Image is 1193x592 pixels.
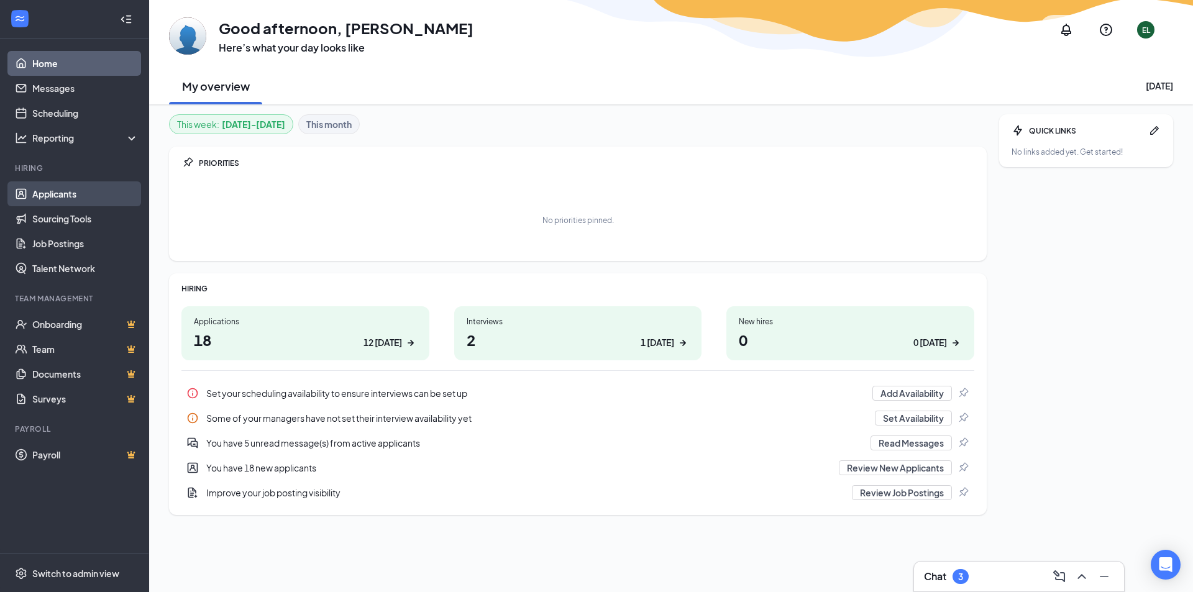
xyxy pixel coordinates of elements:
svg: DocumentAdd [186,486,199,499]
a: InfoSet your scheduling availability to ensure interviews can be set upAdd AvailabilityPin [181,381,974,406]
a: OnboardingCrown [32,312,139,337]
svg: Pin [957,486,969,499]
a: Talent Network [32,256,139,281]
svg: ArrowRight [677,337,689,349]
svg: Pin [957,412,969,424]
div: [DATE] [1146,80,1173,92]
div: 3 [958,572,963,582]
div: Switch to admin view [32,567,119,580]
div: QUICK LINKS [1029,125,1143,136]
button: Add Availability [872,386,952,401]
h1: 0 [739,329,962,350]
svg: ComposeMessage [1052,569,1067,584]
svg: QuestionInfo [1099,22,1113,37]
div: Improve your job posting visibility [181,480,974,505]
a: New hires00 [DATE]ArrowRight [726,306,974,360]
div: This week : [177,117,285,131]
a: Messages [32,76,139,101]
h3: Here’s what your day looks like [219,41,473,55]
button: Set Availability [875,411,952,426]
div: Improve your job posting visibility [206,486,844,499]
div: Interviews [467,316,690,327]
a: Applications1812 [DATE]ArrowRight [181,306,429,360]
svg: Pin [957,462,969,474]
div: Some of your managers have not set their interview availability yet [181,406,974,430]
svg: ArrowRight [949,337,962,349]
div: EL [1142,25,1150,35]
div: Hiring [15,163,136,173]
svg: ChevronUp [1074,569,1089,584]
a: PayrollCrown [32,442,139,467]
div: PRIORITIES [199,158,974,168]
div: No links added yet. Get started! [1012,147,1161,157]
svg: Collapse [120,13,132,25]
div: You have 18 new applicants [206,462,831,474]
a: Sourcing Tools [32,206,139,231]
div: 0 [DATE] [913,336,947,349]
svg: WorkstreamLogo [14,12,26,25]
a: Home [32,51,139,76]
a: InfoSome of your managers have not set their interview availability yetSet AvailabilityPin [181,406,974,430]
img: Emily Latta [169,17,206,55]
svg: Bolt [1012,124,1024,137]
button: ComposeMessage [1049,567,1069,586]
div: HIRING [181,283,974,294]
div: Payroll [15,424,136,434]
div: 12 [DATE] [363,336,402,349]
svg: Info [186,412,199,424]
div: Some of your managers have not set their interview availability yet [206,412,867,424]
svg: UserEntity [186,462,199,474]
a: Interviews21 [DATE]ArrowRight [454,306,702,360]
a: UserEntityYou have 18 new applicantsReview New ApplicantsPin [181,455,974,480]
svg: Info [186,387,199,399]
button: ChevronUp [1072,567,1092,586]
svg: Minimize [1097,569,1112,584]
div: You have 18 new applicants [181,455,974,480]
svg: ArrowRight [405,337,417,349]
h2: My overview [182,78,250,94]
div: No priorities pinned. [542,215,614,225]
div: You have 5 unread message(s) from active applicants [181,430,974,455]
div: Open Intercom Messenger [1151,550,1181,580]
a: Job Postings [32,231,139,256]
svg: Pin [957,387,969,399]
svg: Notifications [1059,22,1074,37]
a: Scheduling [32,101,139,125]
div: 1 [DATE] [641,336,674,349]
svg: Analysis [15,132,27,144]
div: New hires [739,316,962,327]
a: DocumentAddImprove your job posting visibilityReview Job PostingsPin [181,480,974,505]
button: Review New Applicants [839,460,952,475]
a: TeamCrown [32,337,139,362]
div: Team Management [15,293,136,304]
b: This month [306,117,352,131]
a: DoubleChatActiveYou have 5 unread message(s) from active applicantsRead MessagesPin [181,430,974,455]
div: Reporting [32,132,139,144]
a: Applicants [32,181,139,206]
div: Applications [194,316,417,327]
svg: Settings [15,567,27,580]
a: DocumentsCrown [32,362,139,386]
button: Review Job Postings [852,485,952,500]
svg: Pen [1148,124,1161,137]
div: Set your scheduling availability to ensure interviews can be set up [206,387,865,399]
h1: 18 [194,329,417,350]
div: You have 5 unread message(s) from active applicants [206,437,863,449]
div: Set your scheduling availability to ensure interviews can be set up [181,381,974,406]
h1: Good afternoon, [PERSON_NAME] [219,17,473,39]
a: SurveysCrown [32,386,139,411]
button: Minimize [1094,567,1114,586]
h3: Chat [924,570,946,583]
svg: Pin [181,157,194,169]
svg: Pin [957,437,969,449]
svg: DoubleChatActive [186,437,199,449]
button: Read Messages [871,435,952,450]
b: [DATE] - [DATE] [222,117,285,131]
h1: 2 [467,329,690,350]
